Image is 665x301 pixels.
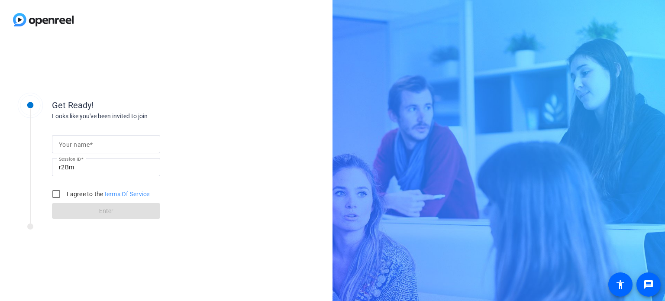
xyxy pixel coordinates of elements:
a: Terms Of Service [103,191,150,197]
mat-label: Session ID [59,156,81,162]
mat-icon: message [643,279,654,290]
label: I agree to the [65,190,150,198]
div: Looks like you've been invited to join [52,112,225,121]
div: Get Ready! [52,99,225,112]
mat-icon: accessibility [615,279,626,290]
mat-label: Your name [59,141,90,148]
